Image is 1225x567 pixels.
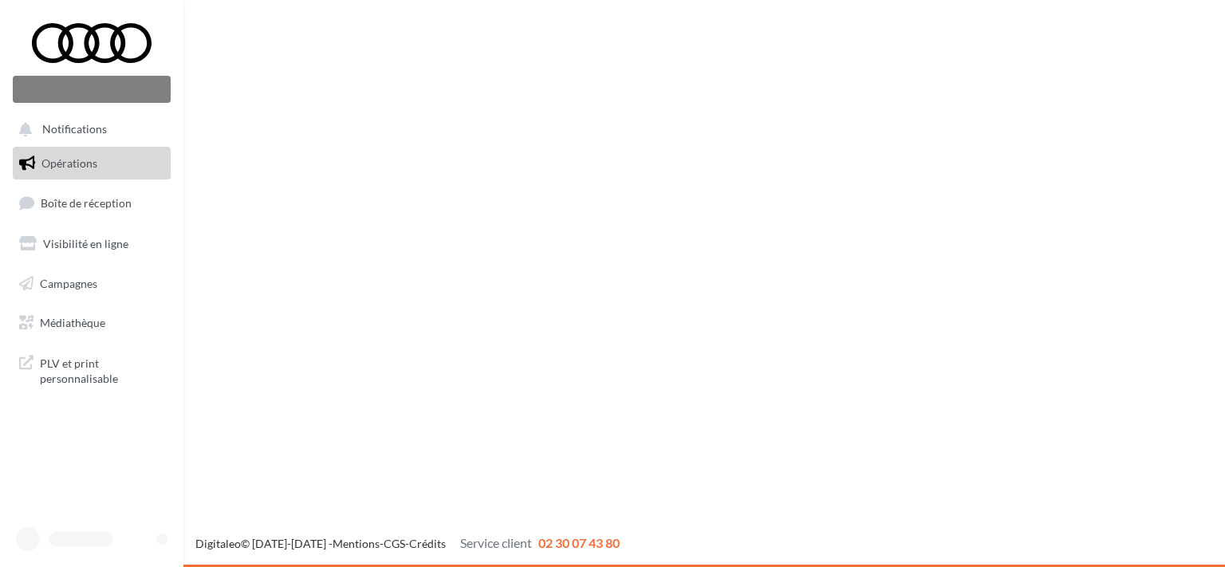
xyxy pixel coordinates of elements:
a: Campagnes [10,267,174,301]
a: Visibilité en ligne [10,227,174,261]
a: Digitaleo [195,537,241,550]
a: Mentions [333,537,380,550]
span: © [DATE]-[DATE] - - - [195,537,620,550]
span: Campagnes [40,276,97,289]
span: Médiathèque [40,316,105,329]
span: Service client [460,535,532,550]
span: Notifications [42,123,107,136]
span: Boîte de réception [41,196,132,210]
a: PLV et print personnalisable [10,346,174,393]
a: Boîte de réception [10,186,174,220]
span: 02 30 07 43 80 [538,535,620,550]
a: CGS [384,537,405,550]
a: Opérations [10,147,174,180]
div: Nouvelle campagne [13,76,171,103]
span: Opérations [41,156,97,170]
a: Crédits [409,537,446,550]
a: Médiathèque [10,306,174,340]
span: PLV et print personnalisable [40,352,164,387]
span: Visibilité en ligne [43,237,128,250]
